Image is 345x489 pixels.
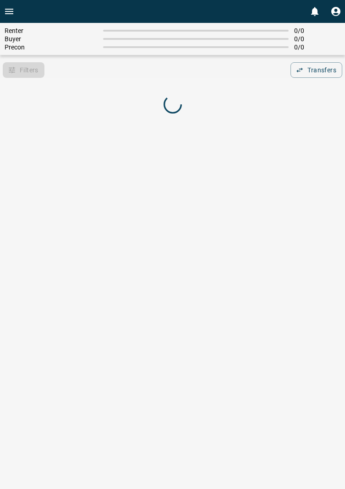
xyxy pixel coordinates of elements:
span: Buyer [5,35,98,43]
span: 0 / 0 [294,43,340,51]
span: 0 / 0 [294,35,340,43]
button: Profile [327,2,345,21]
span: 0 / 0 [294,27,340,34]
span: Precon [5,43,98,51]
span: Renter [5,27,98,34]
button: Transfers [290,62,342,78]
